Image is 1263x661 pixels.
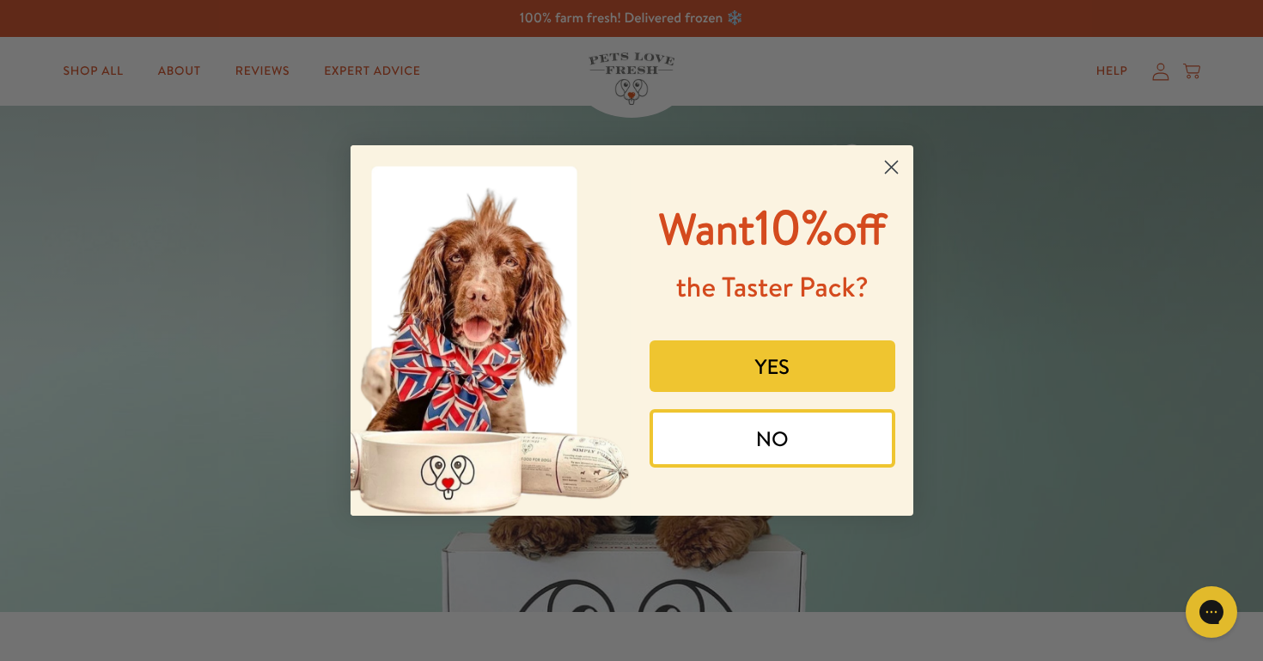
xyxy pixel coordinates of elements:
iframe: Gorgias live chat messenger [1177,580,1246,644]
img: 8afefe80-1ef6-417a-b86b-9520c2248d41.jpeg [351,145,632,516]
span: Want [659,199,755,259]
span: off [833,199,886,259]
button: Close dialog [876,152,906,182]
span: the Taster Pack? [676,268,869,306]
button: NO [650,409,895,468]
button: YES [650,340,895,392]
span: 10% [659,193,887,260]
